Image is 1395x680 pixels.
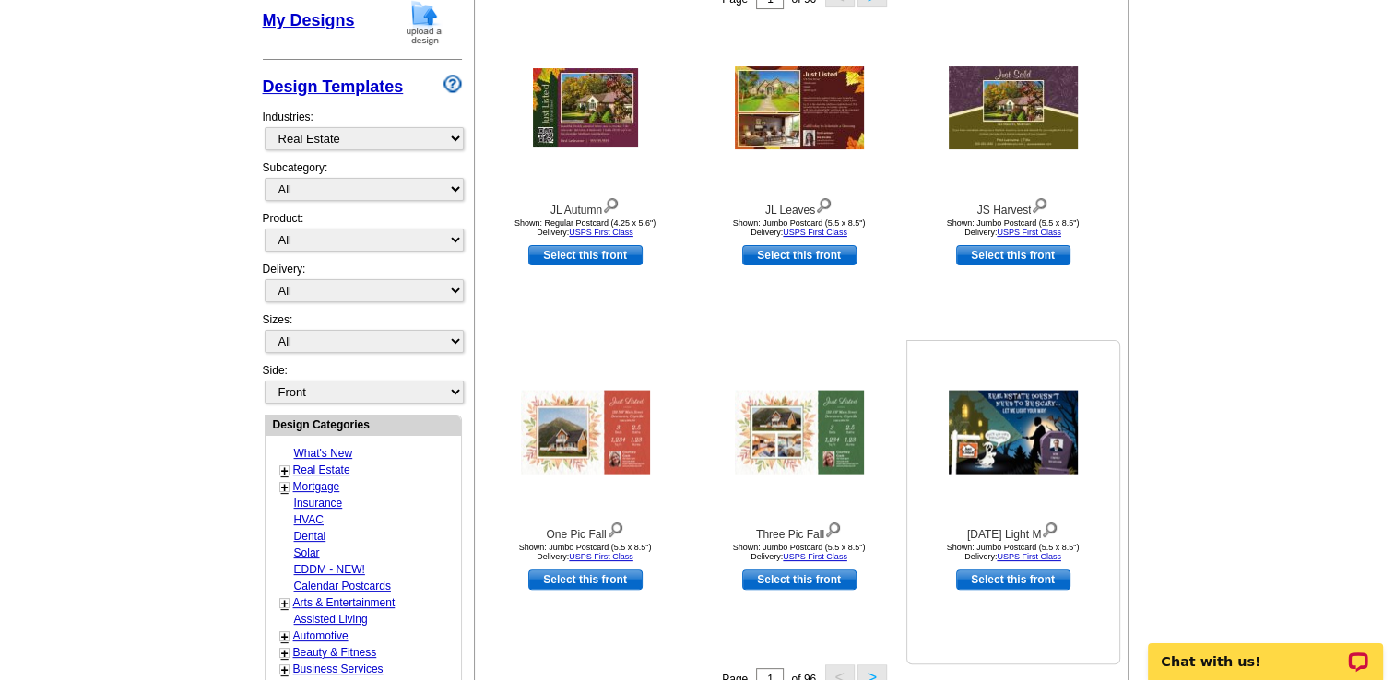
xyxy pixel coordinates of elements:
a: Dental [294,530,326,543]
div: Design Categories [266,416,461,433]
a: use this design [956,245,1070,265]
a: + [281,629,289,644]
a: Calendar Postcards [294,580,391,592]
img: view design details [1031,193,1048,214]
a: use this design [956,569,1070,590]
img: view design details [1041,518,1058,538]
div: Product: [263,210,462,261]
a: EDDM - NEW! [294,563,365,576]
div: Shown: Jumbo Postcard (5.5 x 8.5") Delivery: [484,543,687,561]
img: Three Pic Fall [735,391,864,475]
div: Three Pic Fall [698,518,901,543]
iframe: LiveChat chat widget [1136,622,1395,680]
div: Shown: Regular Postcard (4.25 x 5.6") Delivery: [484,218,687,237]
a: use this design [528,569,643,590]
img: JL Leaves [735,66,864,149]
a: Beauty & Fitness [293,646,377,659]
div: Shown: Jumbo Postcard (5.5 x 8.5") Delivery: [698,218,901,237]
a: USPS First Class [569,228,633,237]
div: Delivery: [263,261,462,311]
a: USPS First Class [997,552,1061,561]
a: Real Estate [293,463,350,476]
a: + [281,646,289,661]
a: use this design [528,245,643,265]
div: Shown: Jumbo Postcard (5.5 x 8.5") Delivery: [698,543,901,561]
div: Side: [263,362,462,405]
a: Arts & Entertainment [293,596,396,609]
a: Design Templates [263,77,404,96]
a: Automotive [293,629,349,642]
a: Solar [294,546,320,559]
img: view design details [607,518,624,538]
img: One Pic Fall [521,391,650,475]
a: + [281,596,289,611]
div: [DATE] Light M [912,518,1115,543]
a: + [281,480,289,495]
a: Assisted Living [294,613,368,626]
div: Industries: [263,100,462,159]
a: What's New [294,447,353,460]
img: view design details [602,193,620,214]
div: Shown: Jumbo Postcard (5.5 x 8.5") Delivery: [912,218,1115,237]
a: Insurance [294,497,343,510]
a: My Designs [263,11,355,29]
img: Halloween Light M [949,391,1078,475]
div: Shown: Jumbo Postcard (5.5 x 8.5") Delivery: [912,543,1115,561]
div: JS Harvest [912,193,1115,218]
div: Subcategory: [263,159,462,210]
a: use this design [742,569,857,590]
img: design-wizard-help-icon.png [443,75,462,93]
a: + [281,662,289,677]
div: Sizes: [263,311,462,362]
div: JL Leaves [698,193,901,218]
div: JL Autumn [484,193,687,218]
a: USPS First Class [997,228,1061,237]
a: use this design [742,245,857,265]
img: JL Autumn [533,68,638,147]
a: HVAC [294,513,324,526]
a: Mortgage [293,480,340,493]
img: JS Harvest [949,66,1078,149]
div: One Pic Fall [484,518,687,543]
a: Business Services [293,662,384,675]
a: USPS First Class [569,552,633,561]
a: USPS First Class [783,228,847,237]
img: view design details [815,193,833,214]
a: + [281,463,289,478]
a: USPS First Class [783,552,847,561]
img: view design details [824,518,842,538]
